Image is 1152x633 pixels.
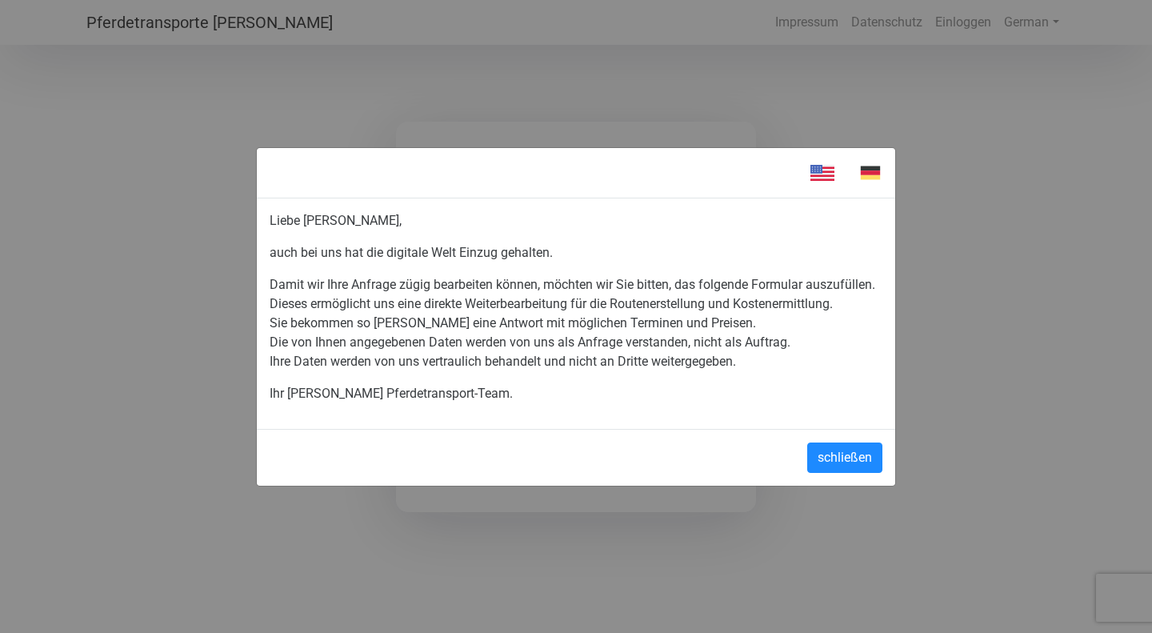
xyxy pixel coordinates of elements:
[270,384,882,403] p: Ihr [PERSON_NAME] Pferdetransport-Team.
[807,443,882,473] button: schließen
[270,243,882,262] p: auch bei uns hat die digitale Welt Einzug gehalten.
[270,211,882,230] p: Liebe [PERSON_NAME],
[798,161,846,185] img: en
[846,161,894,185] img: de
[270,275,882,371] p: Damit wir Ihre Anfrage zügig bearbeiten können, möchten wir Sie bitten, das folgende Formular aus...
